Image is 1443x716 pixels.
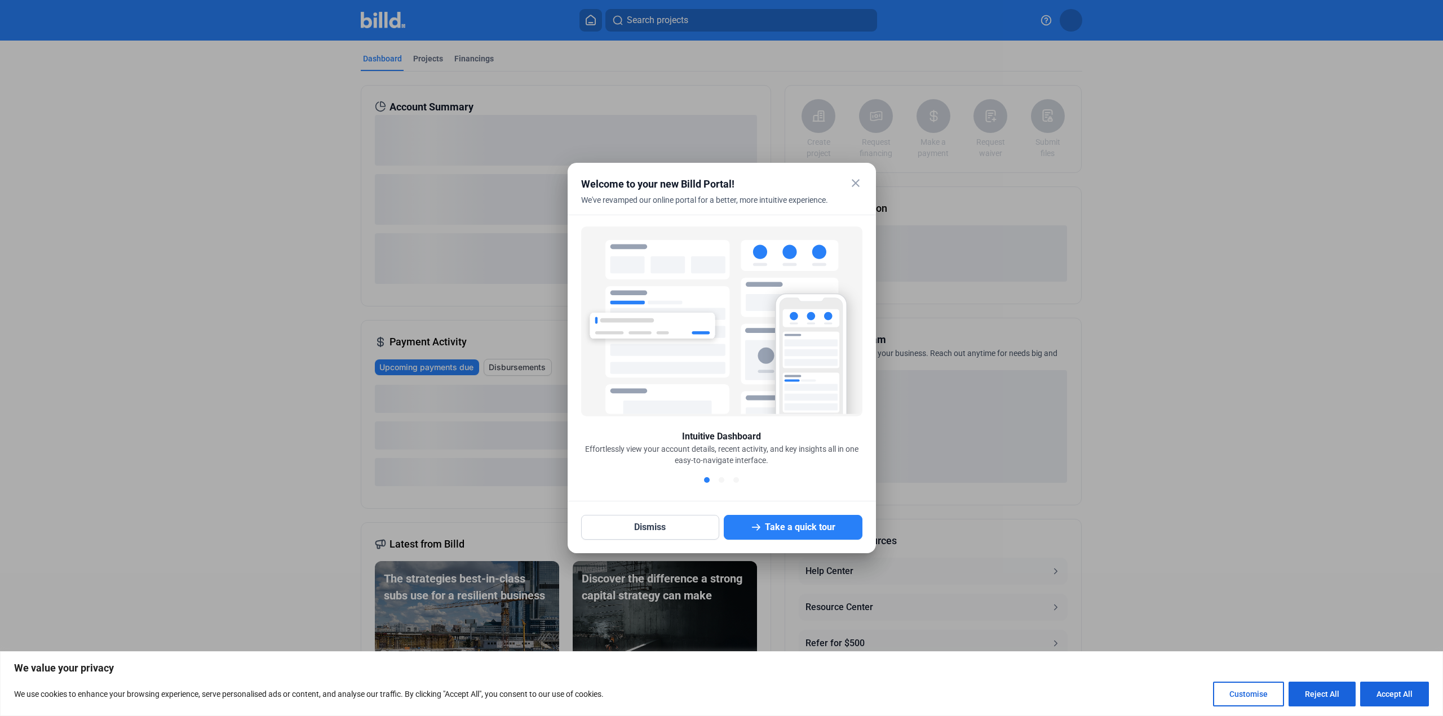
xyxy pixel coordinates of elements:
[14,687,604,701] p: We use cookies to enhance your browsing experience, serve personalised ads or content, and analys...
[581,194,834,219] div: We've revamped our online portal for a better, more intuitive experience.
[849,176,862,190] mat-icon: close
[682,430,761,443] div: Intuitive Dashboard
[1213,682,1284,706] button: Customise
[581,515,720,540] button: Dismiss
[1360,682,1429,706] button: Accept All
[14,661,1429,675] p: We value your privacy
[1289,682,1356,706] button: Reject All
[581,443,862,466] div: Effortlessly view your account details, recent activity, and key insights all in one easy-to-navi...
[724,515,862,540] button: Take a quick tour
[581,176,834,192] div: Welcome to your new Billd Portal!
